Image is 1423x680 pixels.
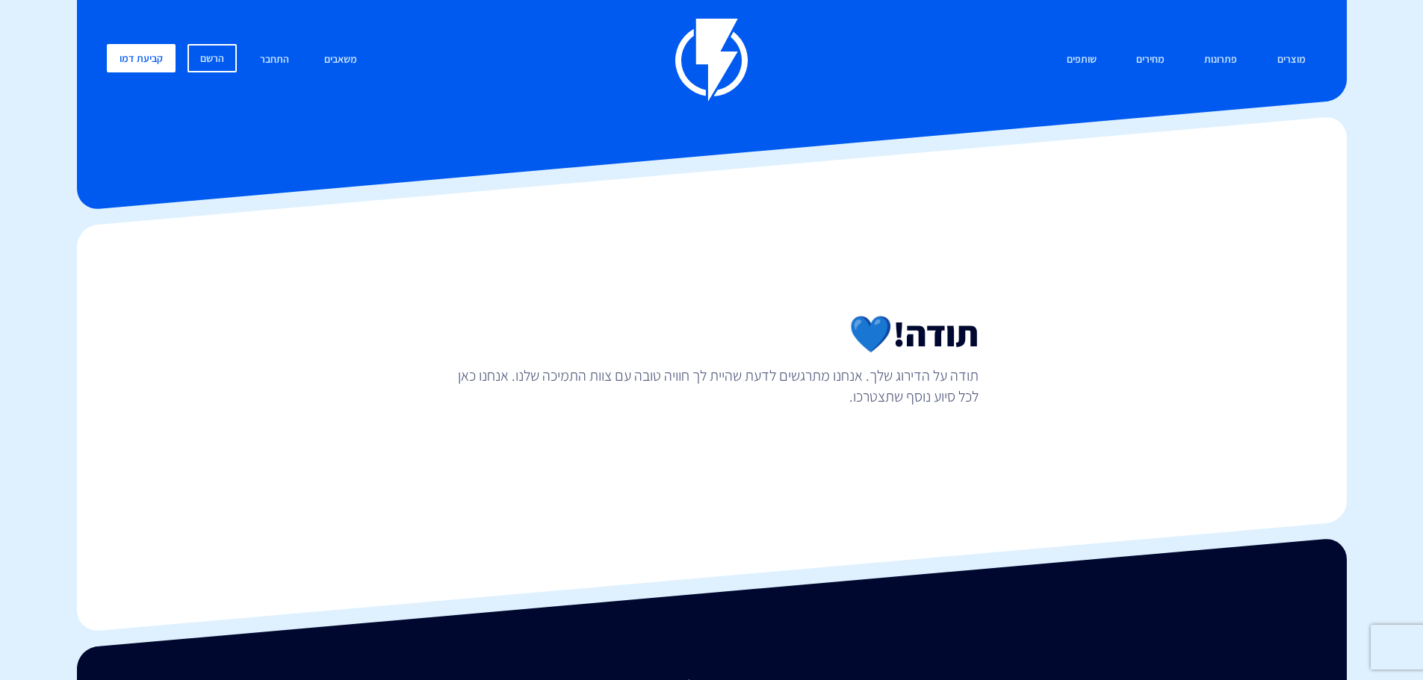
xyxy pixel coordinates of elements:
[187,44,237,72] a: הרשם
[1055,44,1108,76] a: שותפים
[1266,44,1317,76] a: מוצרים
[1125,44,1176,76] a: מחירים
[444,314,979,353] h2: תודה!💙
[249,44,300,76] a: התחבר
[444,365,979,407] p: תודה על הדירוג שלך. אנחנו מתרגשים לדעת שהיית לך חוויה טובה עם צוות התמיכה שלנו. אנחנו כאן לכל סיו...
[313,44,368,76] a: משאבים
[1193,44,1248,76] a: פתרונות
[107,44,176,72] a: קביעת דמו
